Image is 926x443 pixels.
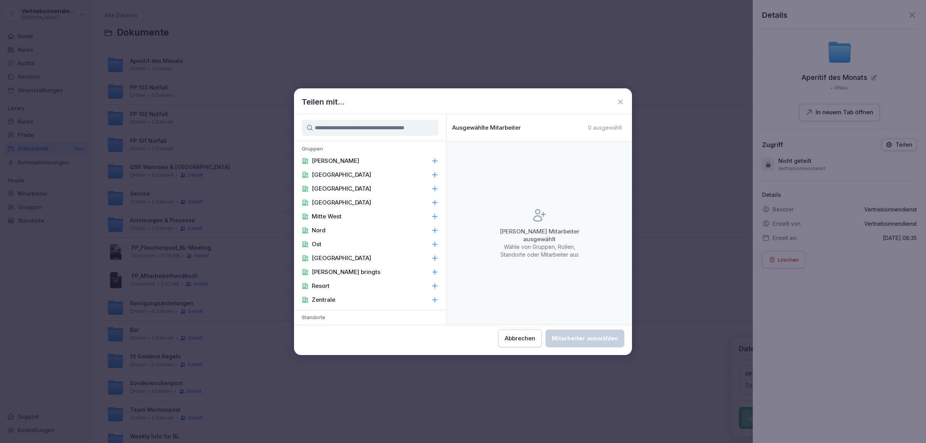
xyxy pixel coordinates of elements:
[493,243,586,259] p: Wähle von Gruppen, Rollen, Standorte oder Mitarbeiter aus
[312,185,371,193] p: [GEOGRAPHIC_DATA]
[312,240,321,248] p: Ost
[493,228,586,243] p: [PERSON_NAME] Mitarbeiter ausgewählt
[294,314,446,323] p: Standorte
[312,268,380,276] p: [PERSON_NAME] bringts
[312,254,371,262] p: [GEOGRAPHIC_DATA]
[588,124,622,131] p: 0 ausgewählt
[546,330,624,347] button: Mitarbeiter auswählen
[312,296,335,304] p: Zentrale
[505,334,535,343] div: Abbrechen
[312,171,371,179] p: [GEOGRAPHIC_DATA]
[312,157,359,165] p: [PERSON_NAME]
[498,330,542,347] button: Abbrechen
[312,227,326,234] p: Nord
[312,282,330,290] p: Resort
[302,96,345,108] h1: Teilen mit...
[312,199,371,206] p: [GEOGRAPHIC_DATA]
[294,145,446,154] p: Gruppen
[552,334,618,343] div: Mitarbeiter auswählen
[312,213,341,220] p: Mitte West
[452,124,521,131] p: Ausgewählte Mitarbeiter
